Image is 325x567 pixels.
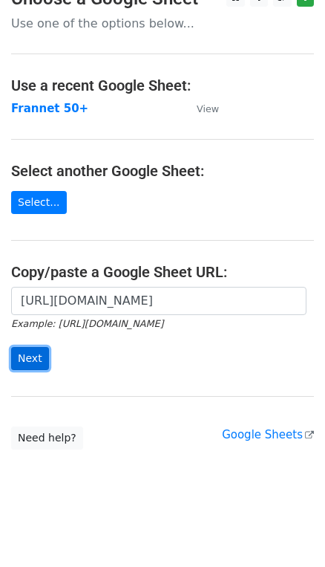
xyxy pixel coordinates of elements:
[11,287,306,315] input: Paste your Google Sheet URL here
[11,162,314,180] h4: Select another Google Sheet:
[222,428,314,441] a: Google Sheets
[11,77,314,94] h4: Use a recent Google Sheet:
[11,191,67,214] a: Select...
[11,16,314,31] p: Use one of the options below...
[251,496,325,567] iframe: Chat Widget
[11,347,49,370] input: Next
[197,103,219,114] small: View
[11,263,314,281] h4: Copy/paste a Google Sheet URL:
[11,427,83,450] a: Need help?
[11,318,163,329] small: Example: [URL][DOMAIN_NAME]
[11,102,88,115] a: Frannet 50+
[182,102,219,115] a: View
